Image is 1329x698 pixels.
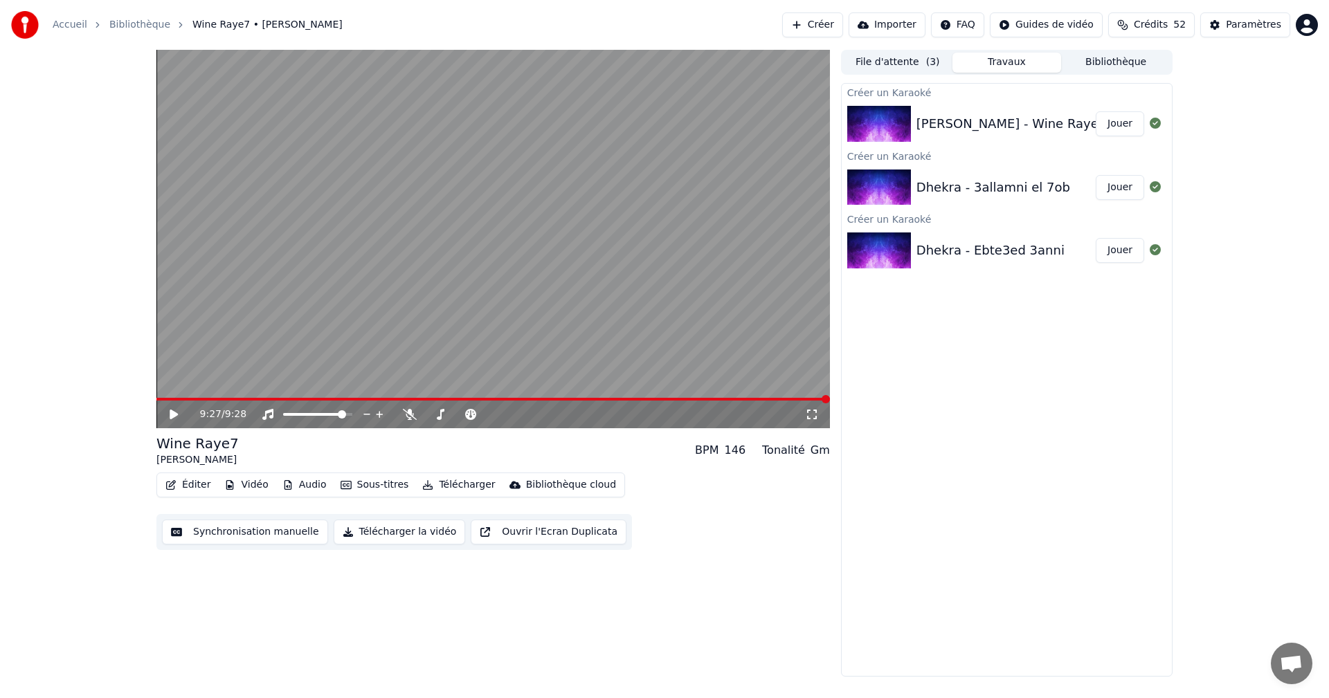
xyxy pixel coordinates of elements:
button: Paramètres [1200,12,1290,37]
div: Créer un Karaoké [842,210,1172,227]
span: ( 3 ) [926,55,940,69]
a: Accueil [53,18,87,32]
button: Audio [277,475,332,495]
button: Jouer [1096,238,1144,263]
button: Synchronisation manuelle [162,520,328,544]
div: Tonalité [762,442,805,459]
div: Ouvrir le chat [1271,643,1312,684]
div: [PERSON_NAME] [156,453,239,467]
div: Dhekra - 3allamni el 7ob [916,178,1070,197]
button: Crédits52 [1108,12,1195,37]
button: Télécharger la vidéo [334,520,466,544]
a: Bibliothèque [109,18,170,32]
div: / [200,407,233,421]
button: File d'attente [843,53,952,73]
nav: breadcrumb [53,18,343,32]
span: 52 [1173,18,1186,32]
button: Travaux [952,53,1062,73]
span: Wine Raye7 • [PERSON_NAME] [192,18,343,32]
div: 146 [725,442,746,459]
button: Importer [849,12,925,37]
button: FAQ [931,12,984,37]
button: Créer [782,12,843,37]
div: Créer un Karaoké [842,147,1172,164]
div: Paramètres [1226,18,1281,32]
div: Bibliothèque cloud [526,478,616,492]
button: Jouer [1096,175,1144,200]
button: Sous-titres [335,475,415,495]
div: Wine Raye7 [156,434,239,453]
img: youka [11,11,39,39]
button: Guides de vidéo [990,12,1103,37]
button: Ouvrir l'Ecran Duplicata [471,520,626,544]
button: Éditer [160,475,216,495]
div: Gm [811,442,830,459]
button: Jouer [1096,111,1144,136]
button: Bibliothèque [1061,53,1170,73]
div: [PERSON_NAME] - Wine Raye7 [916,114,1106,134]
button: Vidéo [219,475,273,495]
div: Dhekra - Ebte3ed 3anni [916,241,1065,260]
div: Créer un Karaoké [842,84,1172,100]
span: 9:28 [225,407,246,421]
div: BPM [695,442,718,459]
span: 9:27 [200,407,221,421]
button: Télécharger [417,475,500,495]
span: Crédits [1134,18,1168,32]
